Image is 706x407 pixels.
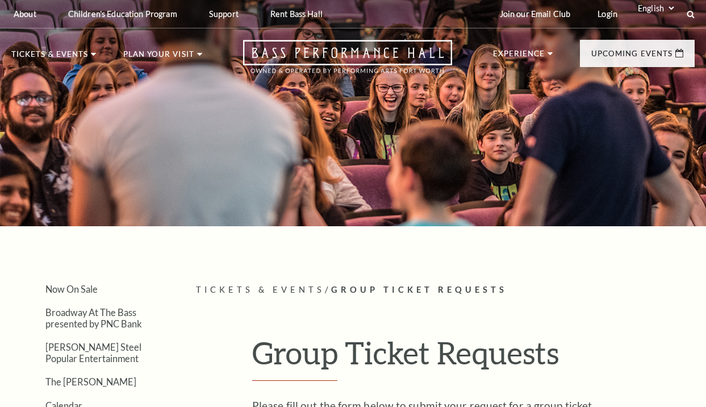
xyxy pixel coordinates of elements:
[45,342,141,363] a: [PERSON_NAME] Steel Popular Entertainment
[45,307,142,329] a: Broadway At The Bass presented by PNC Bank
[591,50,672,64] p: Upcoming Events
[331,285,507,294] span: Group Ticket Requests
[493,50,545,64] p: Experience
[11,51,88,64] p: Tickets & Events
[45,376,136,387] a: The [PERSON_NAME]
[123,51,194,64] p: Plan Your Visit
[252,334,638,381] h2: Group Ticket Requests
[196,283,695,297] p: /
[209,9,239,19] p: Support
[45,284,98,294] a: Now On Sale
[196,285,325,294] span: Tickets & Events
[68,9,177,19] p: Children's Education Program
[14,9,36,19] p: About
[270,9,323,19] p: Rent Bass Hall
[636,3,676,14] select: Select:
